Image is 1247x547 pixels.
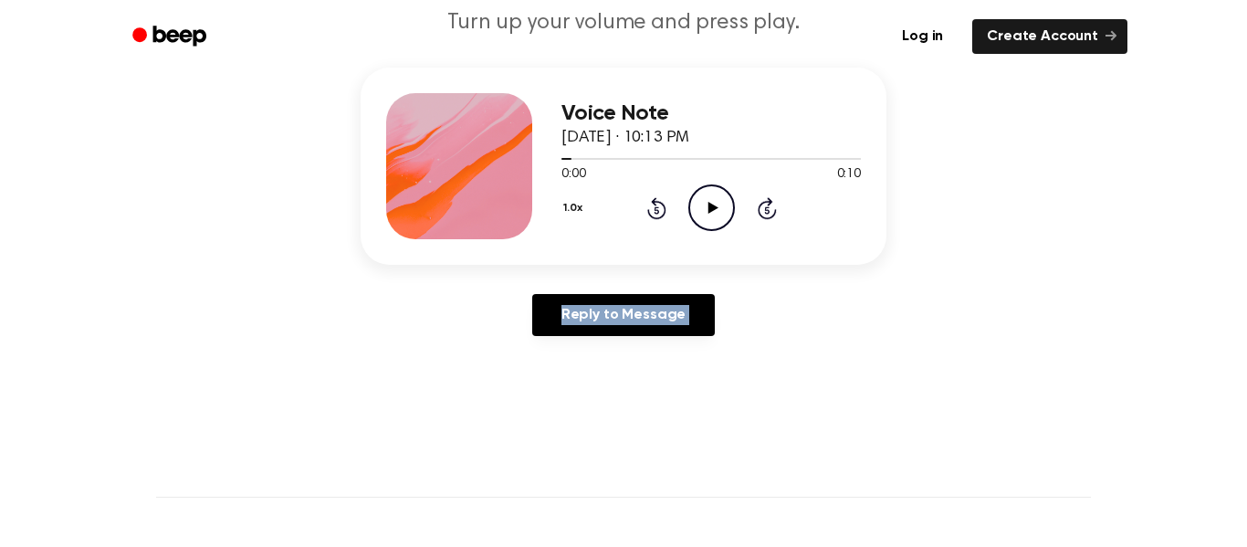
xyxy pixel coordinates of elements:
a: Reply to Message [532,294,715,336]
a: Create Account [972,19,1127,54]
span: [DATE] · 10:13 PM [561,130,689,146]
span: 0:10 [837,165,861,184]
span: 0:00 [561,165,585,184]
button: 1.0x [561,193,589,224]
h3: Voice Note [561,101,861,126]
a: Beep [120,19,223,55]
a: Log in [884,16,961,58]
